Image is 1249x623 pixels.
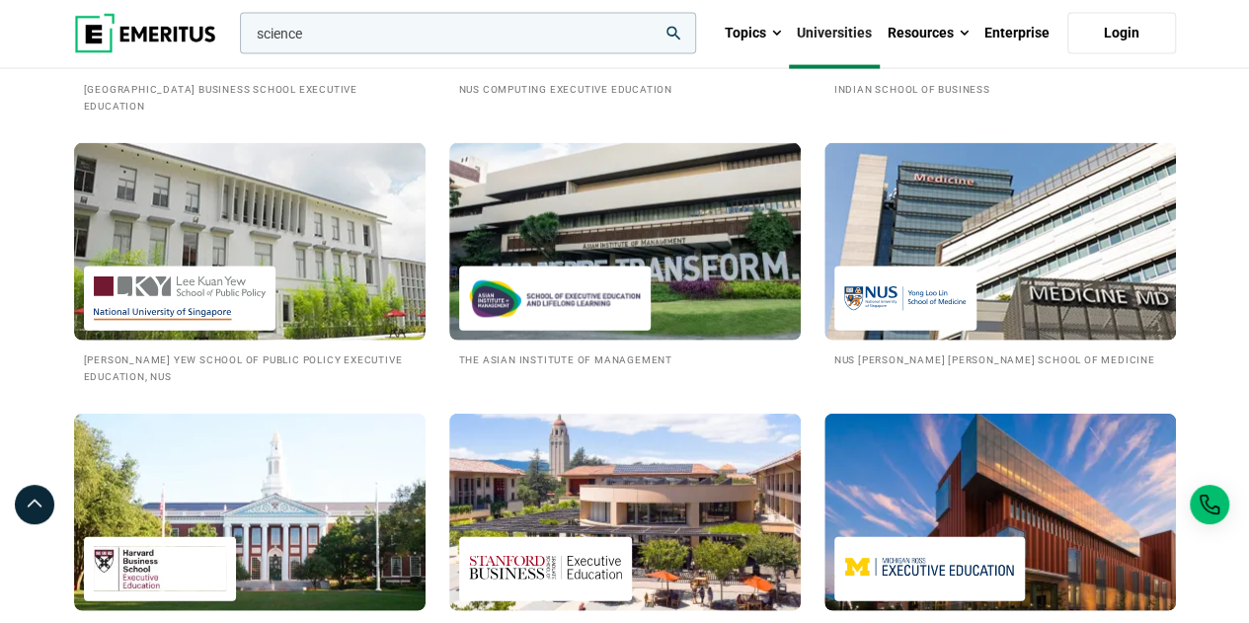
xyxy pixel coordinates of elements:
h2: [GEOGRAPHIC_DATA] Business School Executive Education [84,80,416,114]
h2: NUS Computing Executive Education [459,80,791,97]
img: Universities We Work With [449,143,801,341]
img: Universities We Work With [824,414,1176,611]
h2: NUS [PERSON_NAME] [PERSON_NAME] School of Medicine [834,350,1166,367]
img: Stanford Graduate School of Business [469,547,622,591]
h2: The Asian Institute of Management [459,350,791,367]
h2: Indian School of Business [834,80,1166,97]
a: Universities We Work With Asian Institute of Management The Asian Institute of Management [449,143,801,367]
img: Universities We Work With [449,414,801,611]
img: Michigan Ross Executive Education [844,547,1016,591]
a: Login [1067,13,1176,54]
input: woocommerce-product-search-field-0 [240,13,696,54]
img: NUS Yong Loo Lin School of Medicine [844,276,967,321]
img: Lee Kuan Yew School of Public Policy Executive Education, NUS [94,276,266,321]
h2: [PERSON_NAME] Yew School of Public Policy Executive Education, NUS [84,350,416,384]
a: Universities We Work With NUS Yong Loo Lin School of Medicine NUS [PERSON_NAME] [PERSON_NAME] Sch... [824,143,1176,367]
img: Asian Institute of Management [469,276,641,321]
img: Universities We Work With [824,143,1176,341]
a: Universities We Work With Lee Kuan Yew School of Public Policy Executive Education, NUS [PERSON_N... [74,143,426,384]
img: Universities We Work With [74,414,426,611]
img: Harvard Business School Executive Education [94,547,226,591]
img: Universities We Work With [74,143,426,341]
